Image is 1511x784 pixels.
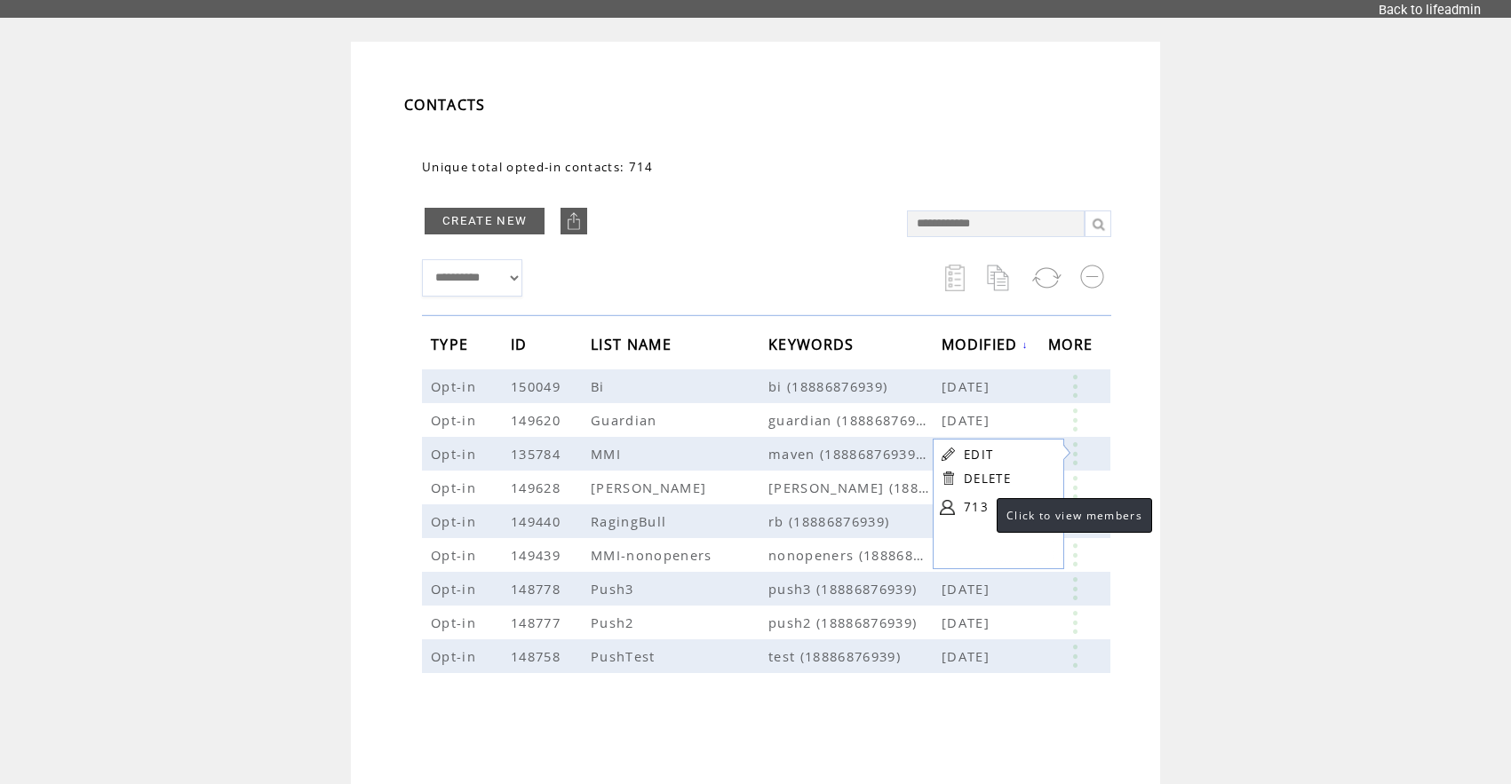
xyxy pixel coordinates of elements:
[768,338,859,349] a: KEYWORDS
[431,411,481,429] span: Opt-in
[942,339,1029,350] a: MODIFIED↓
[431,338,473,349] a: TYPE
[1048,330,1097,363] span: MORE
[511,512,565,530] span: 149440
[942,377,994,395] span: [DATE]
[511,411,565,429] span: 149620
[511,338,532,349] a: ID
[768,512,942,530] span: rb (18886876939)
[511,614,565,631] span: 148777
[431,330,473,363] span: TYPE
[565,212,583,230] img: upload.png
[768,377,942,395] span: bi (18886876939)
[591,512,671,530] span: RagingBull
[591,479,711,496] span: [PERSON_NAME]
[942,647,994,665] span: [DATE]
[511,580,565,598] span: 148778
[591,445,625,463] span: MMI
[422,159,654,175] span: Unique total opted-in contacts: 714
[511,330,532,363] span: ID
[768,614,942,631] span: push2 (18886876939)
[591,580,639,598] span: Push3
[511,377,565,395] span: 150049
[591,614,639,631] span: Push2
[511,647,565,665] span: 148758
[431,647,481,665] span: Opt-in
[768,445,942,463] span: maven (18886876939),maven (TollFree)
[431,580,481,598] span: Opt-in
[431,445,481,463] span: Opt-in
[591,647,660,665] span: PushTest
[768,647,942,665] span: test (18886876939)
[1379,2,1481,18] a: Back to lifeadmin
[942,330,1022,363] span: MODIFIED
[511,546,565,564] span: 149439
[942,614,994,631] span: [DATE]
[431,614,481,631] span: Opt-in
[1006,508,1142,523] span: Click to view members
[591,330,676,363] span: LIST NAME
[768,479,942,496] span: meza (18886876939)
[768,546,942,564] span: nonopeners (18886876939)
[942,411,994,429] span: [DATE]
[591,411,662,429] span: Guardian
[404,95,486,115] span: CONTACTS
[768,580,942,598] span: push3 (18886876939)
[591,338,676,349] a: LIST NAME
[768,411,942,429] span: guardian (18886876939)
[511,445,565,463] span: 135784
[431,512,481,530] span: Opt-in
[431,377,481,395] span: Opt-in
[511,479,565,496] span: 149628
[425,208,545,234] a: CREATE NEW
[964,471,1011,487] a: DELETE
[591,377,609,395] span: Bi
[964,494,1053,520] a: 713
[431,546,481,564] span: Opt-in
[591,546,717,564] span: MMI-nonopeners
[768,330,859,363] span: KEYWORDS
[964,447,993,463] a: EDIT
[431,479,481,496] span: Opt-in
